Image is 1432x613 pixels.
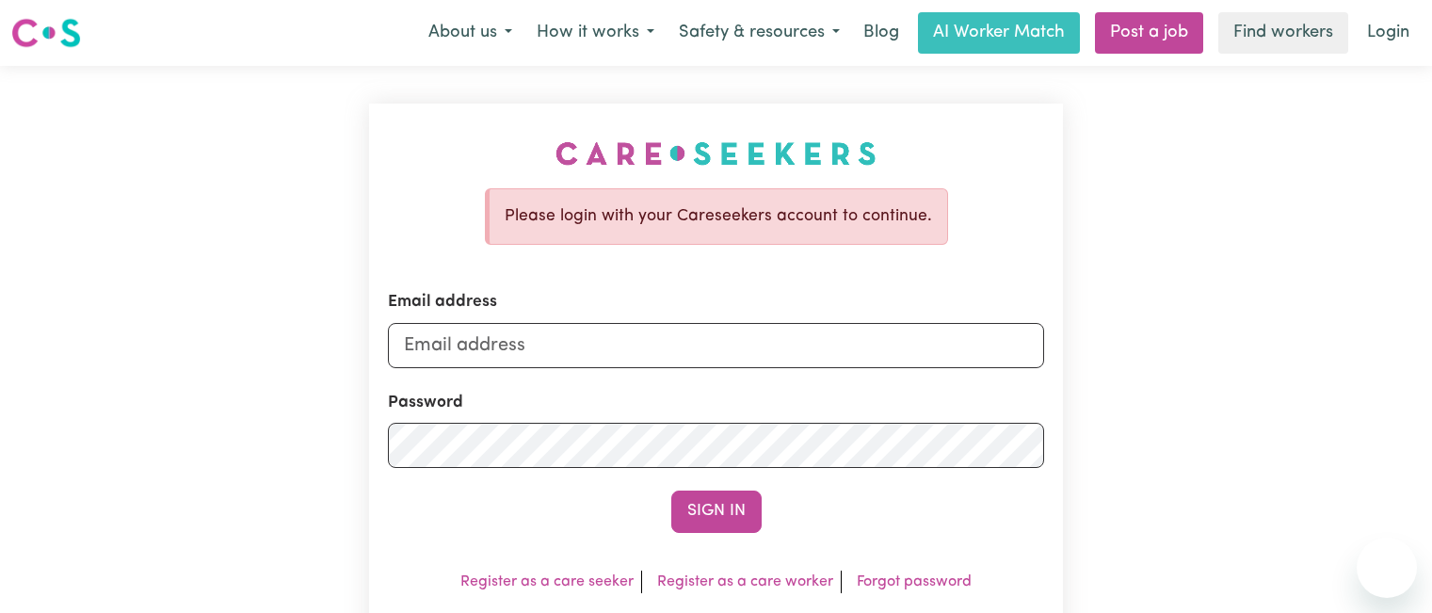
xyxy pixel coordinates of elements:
a: Login [1356,12,1421,54]
button: About us [416,13,524,53]
a: Find workers [1218,12,1348,54]
a: Register as a care worker [657,574,833,589]
button: Safety & resources [667,13,852,53]
button: Sign In [671,491,762,532]
img: Careseekers logo [11,16,81,50]
button: How it works [524,13,667,53]
input: Email address [388,323,1044,368]
a: Post a job [1095,12,1203,54]
a: Careseekers logo [11,11,81,55]
a: AI Worker Match [918,12,1080,54]
a: Blog [852,12,910,54]
label: Email address [388,290,497,315]
label: Password [388,391,463,415]
a: Register as a care seeker [460,574,634,589]
p: Please login with your Careseekers account to continue. [505,204,932,229]
iframe: Button to launch messaging window [1357,538,1417,598]
a: Forgot password [857,574,972,589]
